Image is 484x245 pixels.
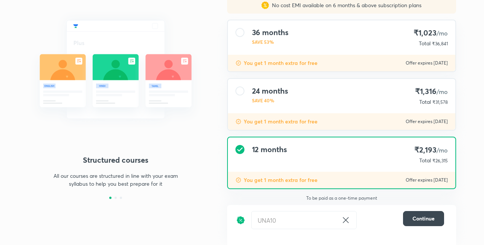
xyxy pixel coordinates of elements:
p: Offer expires [DATE] [406,60,448,66]
p: You get 1 month extra for free [244,176,318,184]
p: No cost EMI available on 6 months & above subscription plans [269,2,421,9]
p: SAVE 53% [252,39,289,45]
h4: 24 months [252,86,288,96]
p: Offer expires [DATE] [406,177,448,183]
p: SAVE 40% [252,97,288,104]
img: daily_live_classes_be8fa5af21.svg [28,4,203,135]
span: ₹36,841 [432,41,448,46]
p: To be paid as a one-time payment [221,195,462,201]
img: discount [236,211,245,229]
span: Continue [412,215,435,222]
p: All our courses are structured in line with your exam syllabus to help you best prepare for it [50,172,181,188]
h4: 36 months [252,28,289,37]
img: sales discount [261,2,269,9]
img: discount [235,177,241,183]
img: discount [235,119,241,125]
p: Total [419,98,431,106]
input: Have a referral code? [252,211,338,229]
p: Total [419,157,431,164]
span: ₹26,315 [432,158,448,163]
h4: ₹2,193 [414,145,447,155]
span: /mo [437,29,448,37]
h4: 12 months [252,145,287,154]
p: You get 1 month extra for free [244,118,318,125]
span: ₹31,578 [432,99,448,105]
img: discount [235,60,241,66]
button: Continue [403,211,444,226]
span: /mo [437,88,448,96]
p: Total [419,40,431,47]
p: You get 1 month extra for free [244,59,318,67]
h4: ₹1,023 [414,28,447,38]
span: /mo [437,146,448,154]
h4: Structured courses [28,154,203,166]
h4: ₹1,316 [415,86,447,97]
p: Offer expires [DATE] [406,119,448,125]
